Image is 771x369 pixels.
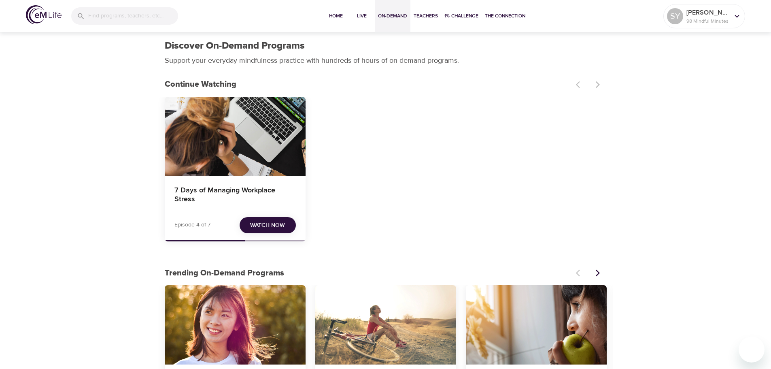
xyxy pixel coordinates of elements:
[444,12,478,20] span: 1% Challenge
[667,8,683,24] div: SY
[165,80,571,89] h3: Continue Watching
[686,8,729,17] p: [PERSON_NAME][EMAIL_ADDRESS][PERSON_NAME][DOMAIN_NAME]
[165,285,306,365] button: 7 Days of Emotional Intelligence
[485,12,525,20] span: The Connection
[352,12,372,20] span: Live
[26,5,62,24] img: logo
[378,12,407,20] span: On-Demand
[174,186,296,205] h4: 7 Days of Managing Workplace Stress
[414,12,438,20] span: Teachers
[466,285,607,365] button: Mindful Eating: A Path to Well-being
[165,40,305,52] h1: Discover On-Demand Programs
[589,264,607,282] button: Next items
[686,17,729,25] p: 98 Mindful Minutes
[250,220,285,230] span: Watch Now
[240,217,296,234] button: Watch Now
[326,12,346,20] span: Home
[165,55,468,66] p: Support your everyday mindfulness practice with hundreds of hours of on-demand programs.
[315,285,456,365] button: Getting Active
[88,7,178,25] input: Find programs, teachers, etc...
[174,221,210,229] p: Episode 4 of 7
[739,337,765,363] iframe: Button to launch messaging window
[165,97,306,176] button: 7 Days of Managing Workplace Stress
[165,267,571,279] p: Trending On-Demand Programs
